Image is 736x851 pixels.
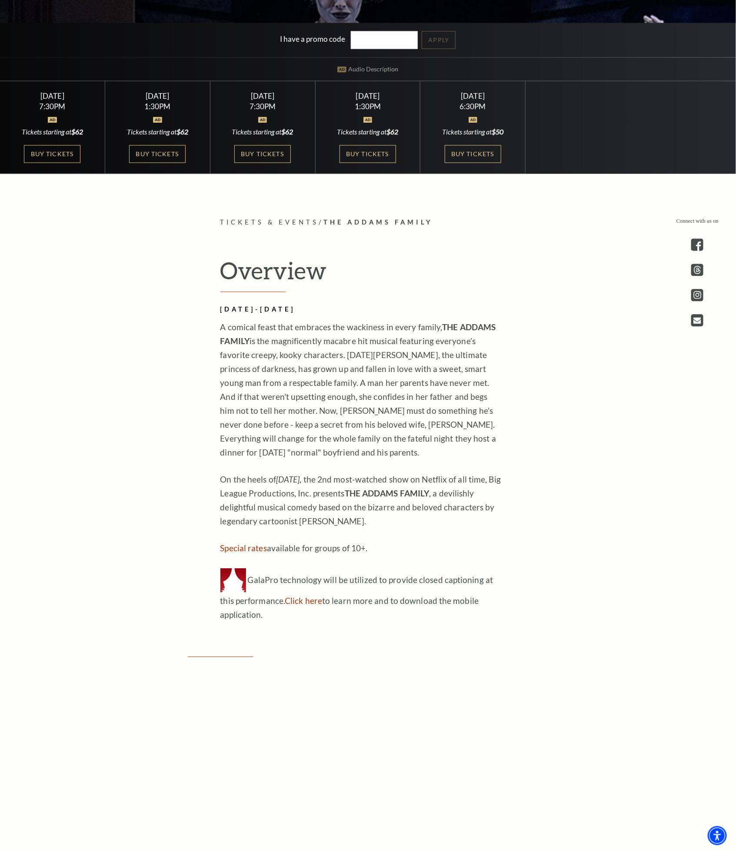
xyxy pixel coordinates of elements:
[129,145,186,163] a: Buy Tickets
[116,92,200,101] div: [DATE]
[220,257,516,292] h2: Overview
[280,35,346,44] label: I have a promo code
[691,239,703,251] a: facebook - open in a new tab
[676,218,719,226] p: Connect with us on
[220,218,516,228] p: /
[326,103,410,111] div: 1:30PM
[431,103,515,111] div: 6:30PM
[691,264,703,276] a: threads.com - open in a new tab
[276,475,300,485] em: [DATE]
[220,569,246,594] img: GalaPro technology will be utilized to provide closed captioning at this performance.
[220,321,503,460] p: A comical feast that embraces the wackiness in every family, is the magnificently macabre hit mus...
[340,145,396,163] a: Buy Tickets
[220,473,503,529] p: On the heels of , the 2nd most-watched show on Netflix of all time, Big League Productions, Inc. ...
[220,92,304,101] div: [DATE]
[220,103,304,111] div: 7:30PM
[10,103,94,111] div: 7:30PM
[71,128,83,136] span: $62
[691,315,703,327] a: Open this option - open in a new tab
[708,826,727,845] div: Accessibility Menu
[220,542,503,556] p: available for groups of 10+.
[386,128,398,136] span: $62
[220,543,267,553] a: Special rates
[24,145,80,163] a: Buy Tickets
[431,127,515,137] div: Tickets starting at
[220,305,503,315] h2: [DATE]-[DATE]
[234,145,291,163] a: Buy Tickets
[116,127,200,137] div: Tickets starting at
[326,92,410,101] div: [DATE]
[691,289,703,302] a: instagram - open in a new tab
[431,92,515,101] div: [DATE]
[220,127,304,137] div: Tickets starting at
[220,569,503,622] p: GalaPro technology will be utilized to provide closed captioning at this performance. to learn mo...
[116,103,200,111] div: 1:30PM
[282,128,293,136] span: $62
[220,219,319,226] span: Tickets & Events
[492,128,503,136] span: $50
[188,670,549,823] iframe: open-spotify
[345,489,430,499] strong: THE ADDAMS FAMILY
[445,145,501,163] a: Buy Tickets
[10,92,94,101] div: [DATE]
[326,127,410,137] div: Tickets starting at
[323,219,433,226] span: The Addams Family
[285,596,322,606] a: Click here to learn more and to download the mobile application - open in a new tab
[177,128,188,136] span: $62
[10,127,94,137] div: Tickets starting at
